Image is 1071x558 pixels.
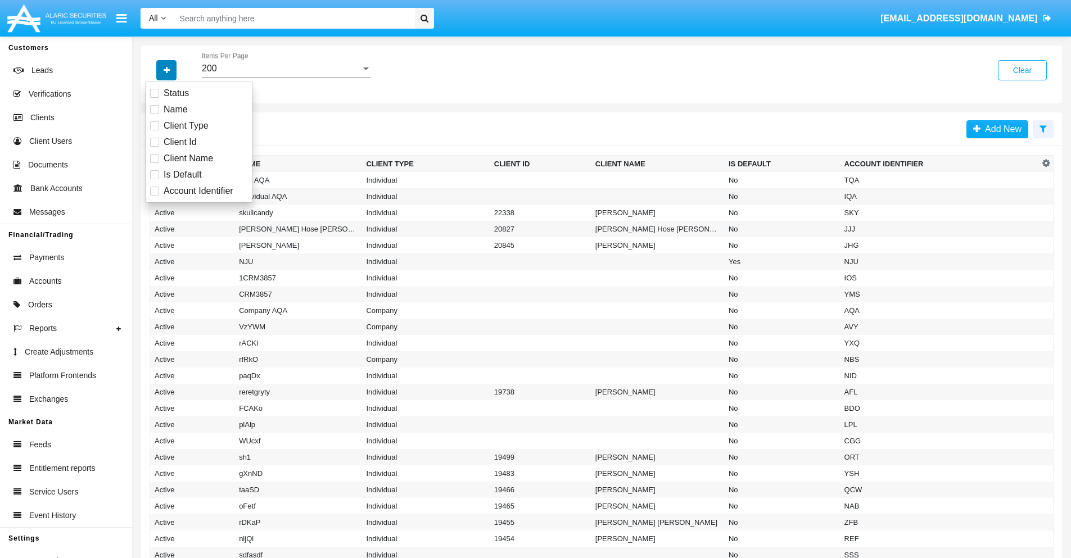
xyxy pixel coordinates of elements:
[875,3,1057,34] a: [EMAIL_ADDRESS][DOMAIN_NAME]
[591,384,724,400] td: [PERSON_NAME]
[202,63,217,73] span: 200
[724,498,840,514] td: No
[150,335,235,351] td: Active
[840,498,1040,514] td: NAB
[840,384,1040,400] td: AFL
[361,400,489,416] td: Individual
[29,439,51,451] span: Feeds
[234,449,361,465] td: sh1
[150,498,235,514] td: Active
[150,237,235,253] td: Active
[724,188,840,205] td: No
[150,205,235,221] td: Active
[840,482,1040,498] td: QCW
[150,319,235,335] td: Active
[234,368,361,384] td: paqDx
[234,253,361,270] td: NJU
[490,498,591,514] td: 19465
[150,351,235,368] td: Active
[234,351,361,368] td: rfRkO
[490,237,591,253] td: 20845
[724,286,840,302] td: No
[840,351,1040,368] td: NBS
[234,530,361,547] td: nljQl
[150,416,235,433] td: Active
[150,514,235,530] td: Active
[724,335,840,351] td: No
[724,465,840,482] td: No
[591,514,724,530] td: [PERSON_NAME] [PERSON_NAME]
[150,302,235,319] td: Active
[29,370,96,382] span: Platform Frontends
[141,12,174,24] a: All
[591,498,724,514] td: [PERSON_NAME]
[234,482,361,498] td: taaSD
[840,302,1040,319] td: AQA
[840,335,1040,351] td: YXQ
[29,206,65,218] span: Messages
[149,13,158,22] span: All
[840,156,1040,173] th: Account Identifier
[840,433,1040,449] td: CGG
[724,514,840,530] td: No
[840,237,1040,253] td: JHG
[591,530,724,547] td: [PERSON_NAME]
[840,514,1040,530] td: ZFB
[234,514,361,530] td: rDKaP
[724,433,840,449] td: No
[164,135,197,149] span: Client Id
[724,302,840,319] td: No
[150,400,235,416] td: Active
[361,172,489,188] td: Individual
[29,486,78,498] span: Service Users
[150,449,235,465] td: Active
[724,172,840,188] td: No
[361,498,489,514] td: Individual
[840,400,1040,416] td: BDO
[361,465,489,482] td: Individual
[30,112,55,124] span: Clients
[29,252,64,264] span: Payments
[150,221,235,237] td: Active
[980,124,1022,134] span: Add New
[361,188,489,205] td: Individual
[490,205,591,221] td: 22338
[490,465,591,482] td: 19483
[724,205,840,221] td: No
[361,302,489,319] td: Company
[234,286,361,302] td: CRM3857
[164,184,233,198] span: Account Identifier
[150,270,235,286] td: Active
[966,120,1028,138] a: Add New
[591,449,724,465] td: [PERSON_NAME]
[840,449,1040,465] td: ORT
[880,13,1037,23] span: [EMAIL_ADDRESS][DOMAIN_NAME]
[840,188,1040,205] td: IQA
[234,188,361,205] td: Individual AQA
[28,159,68,171] span: Documents
[164,103,188,116] span: Name
[490,482,591,498] td: 19466
[591,237,724,253] td: [PERSON_NAME]
[840,368,1040,384] td: NID
[25,346,93,358] span: Create Adjustments
[234,416,361,433] td: plAlp
[29,462,96,474] span: Entitlement reports
[490,514,591,530] td: 19455
[361,270,489,286] td: Individual
[30,183,83,194] span: Bank Accounts
[840,319,1040,335] td: AVY
[724,416,840,433] td: No
[840,221,1040,237] td: JJJ
[490,221,591,237] td: 20827
[150,433,235,449] td: Active
[490,156,591,173] th: Client ID
[361,482,489,498] td: Individual
[840,270,1040,286] td: IOS
[361,156,489,173] th: Client Type
[234,384,361,400] td: reretgryty
[840,530,1040,547] td: REF
[840,205,1040,221] td: SKY
[164,87,189,100] span: Status
[490,384,591,400] td: 19738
